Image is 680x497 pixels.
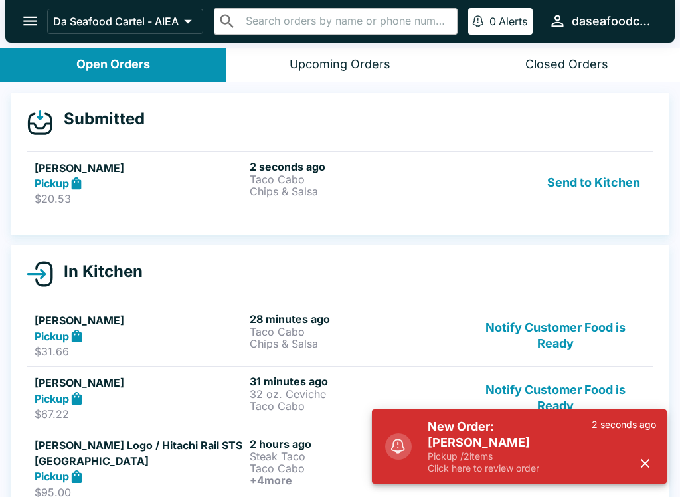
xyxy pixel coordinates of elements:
[27,366,653,429] a: [PERSON_NAME]Pickup$67.2231 minutes ago32 oz. CevicheTaco CaboNotify Customer Food is Ready
[428,462,592,474] p: Click here to review order
[250,338,460,349] p: Chips & Salsa
[242,12,452,31] input: Search orders by name or phone number
[250,462,460,474] p: Taco Cabo
[466,375,645,421] button: Notify Customer Food is Ready
[35,192,244,205] p: $20.53
[499,15,527,28] p: Alerts
[13,4,47,38] button: open drawer
[250,400,460,412] p: Taco Cabo
[543,7,659,35] button: daseafoodcartel
[250,312,460,326] h6: 28 minutes ago
[27,151,653,214] a: [PERSON_NAME]Pickup$20.532 seconds agoTaco CaboChips & SalsaSend to Kitchen
[35,470,69,483] strong: Pickup
[250,160,460,173] h6: 2 seconds ago
[27,304,653,366] a: [PERSON_NAME]Pickup$31.6628 minutes agoTaco CaboChips & SalsaNotify Customer Food is Ready
[489,15,496,28] p: 0
[250,185,460,197] p: Chips & Salsa
[35,177,69,190] strong: Pickup
[53,15,179,28] p: Da Seafood Cartel - AIEA
[250,474,460,486] h6: + 4 more
[35,437,244,469] h5: [PERSON_NAME] Logo / Hitachi Rail STS [GEOGRAPHIC_DATA]
[76,57,150,72] div: Open Orders
[35,330,69,343] strong: Pickup
[250,388,460,400] p: 32 oz. Ceviche
[250,437,460,450] h6: 2 hours ago
[250,450,460,462] p: Steak Taco
[466,312,645,358] button: Notify Customer Food is Ready
[47,9,203,34] button: Da Seafood Cartel - AIEA
[290,57,390,72] div: Upcoming Orders
[35,392,69,405] strong: Pickup
[525,57,608,72] div: Closed Orders
[250,326,460,338] p: Taco Cabo
[572,13,653,29] div: daseafoodcartel
[250,173,460,185] p: Taco Cabo
[35,160,244,176] h5: [PERSON_NAME]
[542,160,645,206] button: Send to Kitchen
[53,109,145,129] h4: Submitted
[35,375,244,391] h5: [PERSON_NAME]
[428,419,592,450] h5: New Order: [PERSON_NAME]
[428,450,592,462] p: Pickup / 2 items
[53,262,143,282] h4: In Kitchen
[35,345,244,358] p: $31.66
[250,375,460,388] h6: 31 minutes ago
[35,407,244,421] p: $67.22
[592,419,656,431] p: 2 seconds ago
[35,312,244,328] h5: [PERSON_NAME]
